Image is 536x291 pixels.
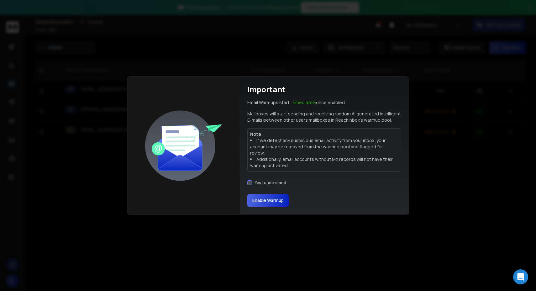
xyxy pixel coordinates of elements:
[513,269,528,284] div: Open Intercom Messenger
[291,99,316,105] span: Immediately
[247,84,286,94] h1: Important
[250,131,398,137] p: Note:
[247,194,289,207] button: Enable Warmup
[247,99,346,106] p: Email Warmups start once enabled.
[250,156,398,169] li: Additionally, email accounts without MX records will not have their warmup activated.
[247,111,401,123] p: Mailboxes will start sending and receiving random AI generated intelligent E-mails between other ...
[250,137,398,156] li: If we detect any suspicious email activity from your inbox, your account may be removed from the ...
[255,180,286,185] label: Yes, I understand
